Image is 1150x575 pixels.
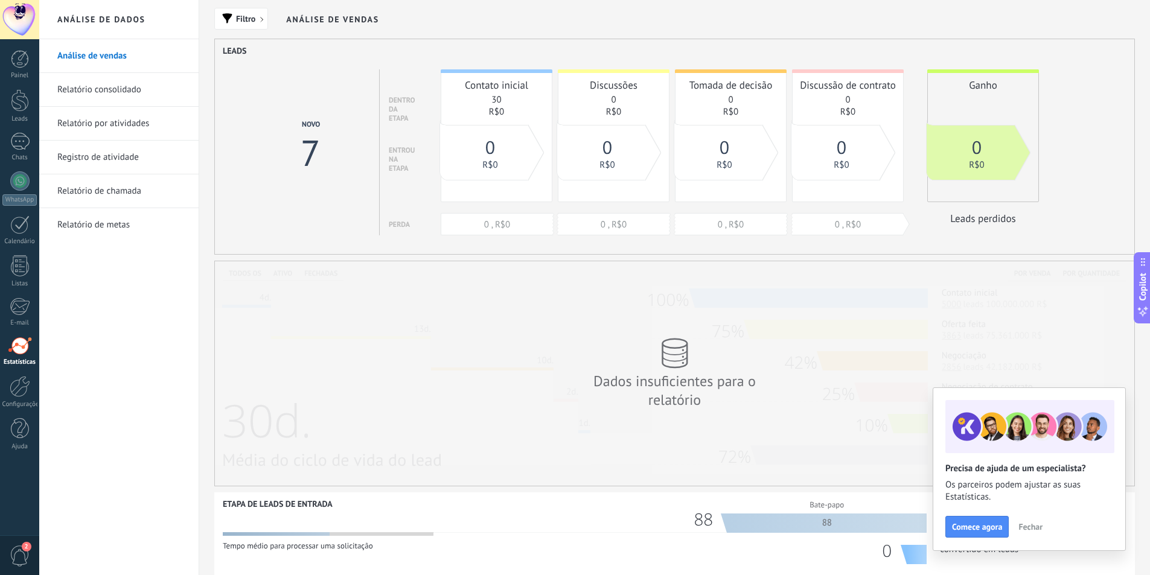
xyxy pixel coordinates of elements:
div: dentro da etapa [389,96,415,123]
a: R$0 [723,106,738,118]
a: 30 [491,94,501,106]
a: Relatório por atividades [57,107,187,141]
span: 0 [837,136,846,159]
a: 0 [720,145,729,157]
a: 0 [728,94,733,106]
span: 0 [602,136,612,159]
a: Relatório de chamada [57,174,187,208]
div: Bate-papo [727,495,927,515]
h2: Precisa de ajuda de um especialista? [945,463,1113,474]
div: Tomada de decisão [682,78,780,92]
button: Fechar [1013,518,1048,536]
div: Chats [2,154,37,162]
div: Configurações [2,401,37,408]
li: Relatório consolidado [39,73,199,107]
span: 0 [972,136,982,159]
div: entrou na etapa [389,146,415,173]
div: 0 , R$0 [441,219,553,230]
a: R$0 [969,159,984,171]
div: Ajuda [2,443,37,451]
a: 0 [611,94,616,106]
div: Discussões [564,78,663,92]
div: E-mail [2,319,37,327]
div: 88 [727,513,927,533]
li: Análise de vendas [39,39,199,73]
li: Relatório de metas [39,208,199,241]
a: R$0 [482,159,497,171]
a: 0 [845,94,850,106]
a: R$0 [599,159,615,171]
span: Copilot [1137,273,1149,300]
span: pedidos recebidos [927,512,1009,524]
a: R$0 [834,159,849,171]
div: 0 , R$0 [792,219,904,230]
button: Filtro [214,8,268,30]
div: 0 [882,545,901,557]
li: Registro de atividade [39,141,199,174]
a: Registro de atividade [57,141,187,174]
span: Os parceiros podem ajustar as suas Estatísticas. [945,479,1113,503]
li: Relatório por atividades [39,107,199,141]
a: 0 [837,145,846,157]
a: R$0 [489,106,504,118]
div: Etapa de leads de entrada [223,498,333,509]
div: Listas [2,280,37,288]
div: Calendário [2,238,37,246]
div: Leads perdidos [927,212,1039,225]
a: 0 [602,145,612,157]
div: Leads [2,115,37,123]
li: Relatório de chamada [39,174,199,208]
div: Discussão de contrato [799,78,897,92]
a: Relatório consolidado [57,73,187,107]
div: Contato inicial [447,78,546,92]
button: Comece agora [945,516,1009,538]
div: 88 [694,513,722,526]
span: 0 [485,136,495,159]
span: Fechar [1018,523,1043,531]
span: 0 [720,136,729,159]
div: 0 , R$0 [675,219,787,230]
div: Painel [2,72,37,80]
div: Estatísticas [2,358,37,366]
span: convertido em leads [927,544,1018,555]
a: Análise de vendas [57,39,187,73]
div: Tempo médio para processar uma solicitação [223,538,496,551]
div: Novo [302,120,320,129]
span: 2 [22,542,31,551]
div: 0 , R$0 [558,219,669,230]
a: 0 [485,145,495,157]
a: R$0 [606,106,621,118]
a: R$0 [717,159,732,171]
a: 0 [972,145,982,157]
a: R$0 [840,106,855,118]
span: Filtro [236,14,255,23]
div: Ganho [934,78,1032,92]
div: Perda [389,220,410,229]
div: 7 [301,129,318,176]
a: Relatório de metas [57,208,187,242]
span: Comece agora [952,523,1002,531]
div: WhatsApp [2,194,37,206]
div: Dados insuficientes para o relatório [566,372,784,409]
